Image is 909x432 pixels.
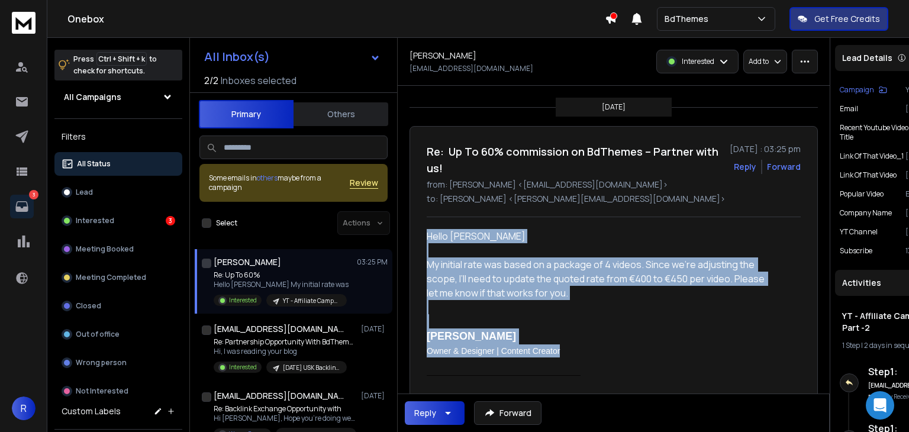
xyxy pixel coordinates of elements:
[67,12,605,26] h1: Onebox
[427,179,801,191] p: from: [PERSON_NAME] <[EMAIL_ADDRESS][DOMAIN_NAME]>
[842,340,860,350] span: 1 Step
[76,301,101,311] p: Closed
[214,270,349,280] p: Re: Up To 60%
[427,193,801,205] p: to: [PERSON_NAME] <[PERSON_NAME][EMAIL_ADDRESS][DOMAIN_NAME]>
[866,391,894,420] div: Open Intercom Messenger
[730,143,801,155] p: [DATE] : 03:25 pm
[214,414,356,423] p: Hi [PERSON_NAME], Hope you're doing well. I
[54,152,182,176] button: All Status
[54,237,182,261] button: Meeting Booked
[54,85,182,109] button: All Campaigns
[410,64,533,73] p: [EMAIL_ADDRESS][DOMAIN_NAME]
[427,229,772,243] div: Hello [PERSON_NAME]
[361,324,388,334] p: [DATE]
[76,216,114,225] p: Interested
[602,102,626,112] p: [DATE]
[734,161,756,173] button: Reply
[840,104,858,114] p: Email
[840,227,878,237] p: YT Channel
[427,328,581,344] h2: [PERSON_NAME]
[62,405,121,417] h3: Custom Labels
[76,358,127,367] p: Wrong person
[229,296,257,305] p: Interested
[789,7,888,31] button: Get Free Credits
[405,401,465,425] button: Reply
[12,12,36,34] img: logo
[767,161,801,173] div: Forward
[204,73,218,88] span: 2 / 2
[842,52,892,64] p: Lead Details
[12,396,36,420] button: R
[214,390,344,402] h1: [EMAIL_ADDRESS][DOMAIN_NAME]
[840,170,897,180] p: Link of that video
[214,347,356,356] p: Hi, I was reading your blog
[54,266,182,289] button: Meeting Completed
[54,351,182,375] button: Wrong person
[350,177,378,189] button: Review
[214,404,356,414] p: Re: Backlink Exchange Opportunity with
[64,91,121,103] h1: All Campaigns
[54,180,182,204] button: Lead
[54,209,182,233] button: Interested3
[216,218,237,228] label: Select
[665,13,713,25] p: BdThemes
[76,330,120,339] p: Out of office
[474,401,541,425] button: Forward
[166,216,175,225] div: 3
[199,100,294,128] button: Primary
[54,379,182,403] button: Not Interested
[840,208,892,218] p: Company Name
[840,151,904,161] p: Link of that video_1
[214,337,356,347] p: Re: Partnership Opportunity With BdThemes
[749,57,769,66] p: Add to
[209,173,350,192] div: Some emails in maybe from a campaign
[357,257,388,267] p: 03:25 PM
[361,391,388,401] p: [DATE]
[76,244,134,254] p: Meeting Booked
[682,57,714,66] p: Interested
[283,296,340,305] p: YT - Affiliate Campaign 2025 Part -2
[96,52,147,66] span: Ctrl + Shift + k
[76,386,128,396] p: Not Interested
[10,195,34,218] a: 3
[214,323,344,335] h1: [EMAIL_ADDRESS][DOMAIN_NAME]
[840,85,887,95] button: Campaign
[283,363,340,372] p: [DATE] USK Backlink Campaign
[257,173,278,183] span: others
[77,159,111,169] p: All Status
[214,280,349,289] p: Hello [PERSON_NAME] My initial rate was
[29,190,38,199] p: 3
[840,85,874,95] p: Campaign
[229,363,257,372] p: Interested
[54,294,182,318] button: Closed
[214,256,281,268] h1: [PERSON_NAME]
[840,246,872,256] p: Subscribe
[195,45,390,69] button: All Inbox(s)
[410,50,476,62] h1: [PERSON_NAME]
[427,257,772,300] div: My initial rate was based on a package of 4 videos. Since we’re adjusting the scope, I’ll need to...
[294,101,388,127] button: Others
[427,344,581,357] p: Owner & Designer | Content Creator
[76,273,146,282] p: Meeting Completed
[76,188,93,197] p: Lead
[204,51,270,63] h1: All Inbox(s)
[427,143,723,176] h1: Re: Up To 60% commission on BdThemes – Partner with us!
[54,323,182,346] button: Out of office
[414,407,436,419] div: Reply
[814,13,880,25] p: Get Free Credits
[840,189,884,199] p: Popular video
[73,53,157,77] p: Press to check for shortcuts.
[54,128,182,145] h3: Filters
[221,73,296,88] h3: Inboxes selected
